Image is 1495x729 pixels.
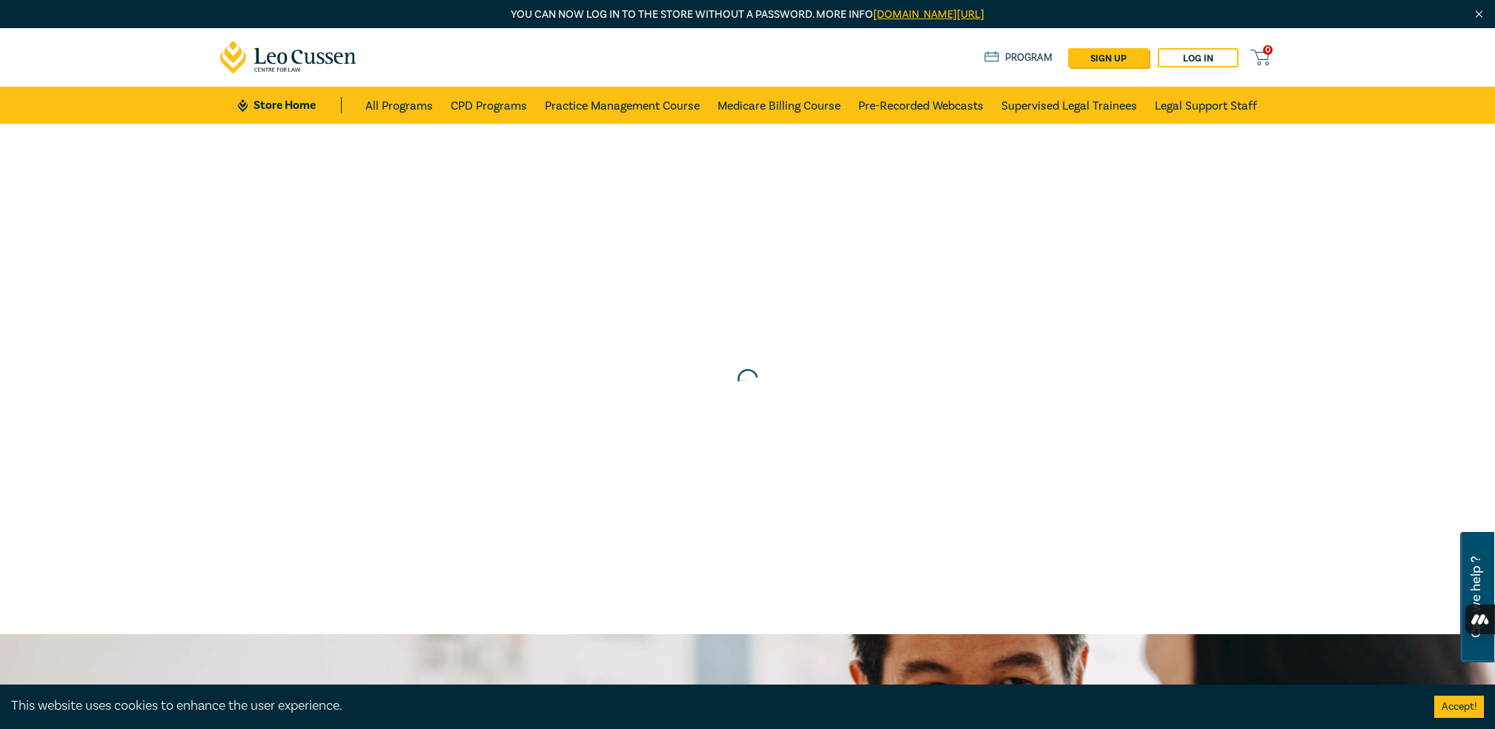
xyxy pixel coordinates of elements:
span: 0 [1263,45,1273,55]
a: Practice Management Course [545,87,700,124]
a: sign up [1068,48,1149,67]
a: Pre-Recorded Webcasts [858,87,984,124]
a: Legal Support Staff [1155,87,1257,124]
a: CPD Programs [451,87,527,124]
a: Program [984,50,1053,66]
a: All Programs [365,87,433,124]
div: This website uses cookies to enhance the user experience. [11,696,1412,716]
a: [DOMAIN_NAME][URL] [873,7,984,21]
p: You can now log in to the store without a password. More info [220,7,1276,23]
a: Store Home [238,97,341,113]
button: Accept cookies [1434,696,1484,718]
img: Close [1473,8,1485,21]
a: Medicare Billing Course [717,87,841,124]
a: Log in [1158,48,1239,67]
a: Supervised Legal Trainees [1001,87,1137,124]
span: Can we help ? [1469,541,1483,653]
